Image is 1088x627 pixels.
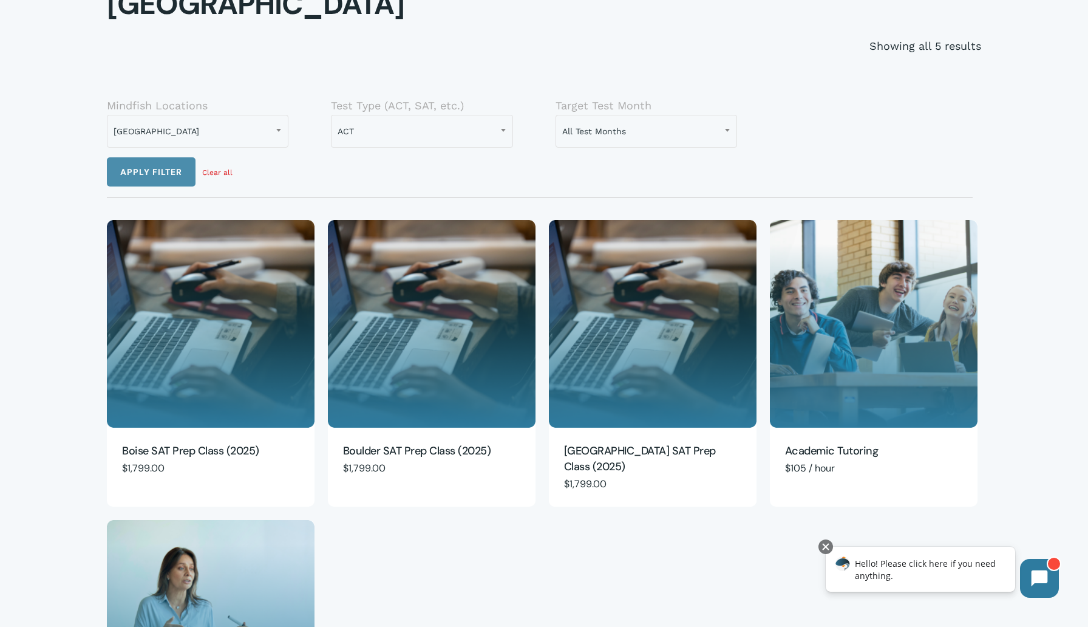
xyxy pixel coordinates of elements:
[122,462,165,475] bdi: 1,799.00
[549,220,756,428] a: Denver Tech Center SAT Prep Class (2025)
[343,443,520,460] a: Boulder SAT Prep Class (2025)
[107,115,288,148] span: Boulder
[343,462,348,475] span: $
[107,220,314,428] img: Online SAT Prep 14
[785,462,835,475] span: $105 / hour
[202,165,233,180] a: Clear all
[556,115,737,148] span: All Test Months
[564,478,569,490] span: $
[549,220,756,428] img: Online SAT Prep 14
[813,537,1071,610] iframe: Chatbot
[331,100,464,112] label: Test Type (ACT, SAT, etc.)
[122,462,127,475] span: $
[564,443,741,476] a: [GEOGRAPHIC_DATA] SAT Prep Class (2025)
[328,220,535,428] img: Online SAT Prep 14
[107,100,208,112] label: Mindfish Locations
[770,220,977,428] a: Academic Tutoring
[556,118,736,144] span: All Test Months
[770,220,977,428] img: Academic Tutoring 1 1
[107,220,314,428] a: Boise SAT Prep Class (2025)
[107,118,288,144] span: Boulder
[564,478,607,490] bdi: 1,799.00
[785,443,962,460] a: Academic Tutoring
[556,100,651,112] label: Target Test Month
[331,118,512,144] span: ACT
[343,462,386,475] bdi: 1,799.00
[107,157,195,187] button: Apply filter
[122,443,299,460] a: Boise SAT Prep Class (2025)
[869,34,981,58] p: Showing all 5 results
[331,115,512,148] span: ACT
[328,220,535,428] a: Boulder SAT Prep Class (2025)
